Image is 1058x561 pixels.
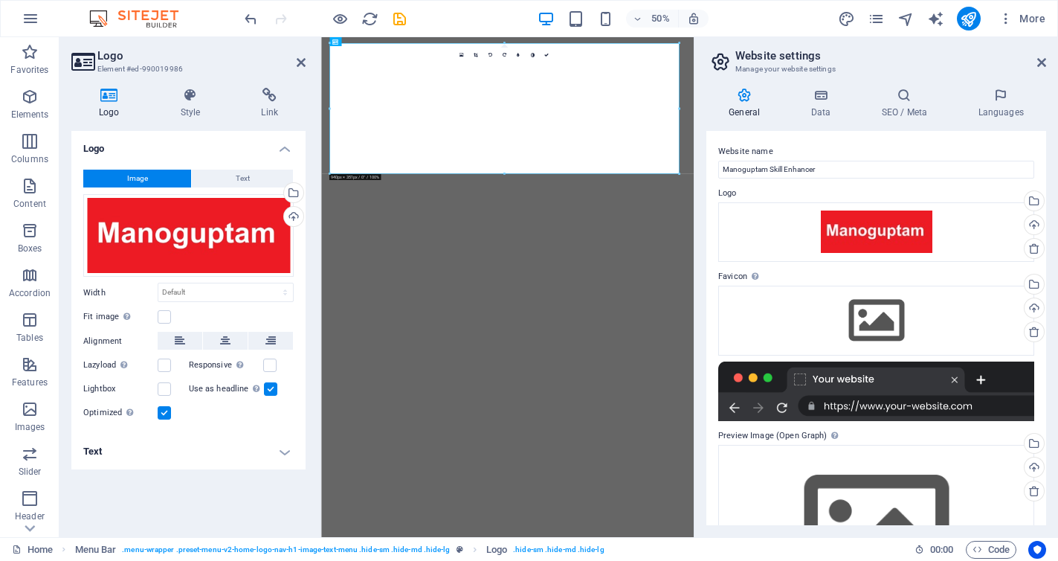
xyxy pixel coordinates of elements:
[930,541,953,559] span: 00 00
[993,7,1051,31] button: More
[648,10,672,28] h6: 50%
[153,88,234,119] h4: Style
[83,356,158,374] label: Lazyload
[718,268,1034,286] label: Favicon
[71,88,153,119] h4: Logo
[955,88,1046,119] h4: Languages
[127,170,148,187] span: Image
[927,10,945,28] button: text_generator
[242,10,259,28] button: undo
[511,48,525,62] a: Blur
[788,88,859,119] h4: Data
[71,434,306,469] h4: Text
[83,194,294,278] div: ManoguptamLogo-1OJ_idAy4VnPvmidgJuF2A.jpg
[189,356,263,374] label: Responsive
[735,62,1016,76] h3: Manage your website settings
[390,10,408,28] button: save
[838,10,855,28] i: Design (Ctrl+Alt+Y)
[97,49,306,62] h2: Logo
[486,541,507,559] span: Click to select. Double-click to edit
[838,10,856,28] button: design
[1028,541,1046,559] button: Usercentrics
[75,541,117,559] span: Click to select. Double-click to edit
[735,49,1046,62] h2: Website settings
[122,541,450,559] span: . menu-wrapper .preset-menu-v2-home-logo-nav-h1-image-text-menu .hide-sm .hide-md .hide-lg
[361,10,378,28] i: Reload page
[706,88,788,119] h4: General
[915,541,954,559] h6: Session time
[497,48,511,62] a: Rotate right 90°
[525,48,539,62] a: Greyscale
[718,286,1034,356] div: Select files from the file manager, stock photos, or upload file(s)
[361,10,378,28] button: reload
[972,541,1010,559] span: Code
[468,48,483,62] a: Crop mode
[236,170,250,187] span: Text
[941,544,943,555] span: :
[83,308,158,326] label: Fit image
[242,10,259,28] i: Undo: Change website name (Ctrl+Z)
[718,427,1034,445] label: Preview Image (Open Graph)
[868,10,885,28] i: Pages (Ctrl+Alt+S)
[189,380,264,398] label: Use as headline
[71,131,306,158] h4: Logo
[457,545,463,554] i: This element is a customizable preset
[718,143,1034,161] label: Website name
[331,10,349,28] button: Click here to leave preview mode and continue editing
[9,287,51,299] p: Accordion
[75,541,604,559] nav: breadcrumb
[97,62,276,76] h3: Element #ed-990019986
[83,333,158,350] label: Alignment
[86,10,197,28] img: Editor Logo
[454,48,468,62] a: Select files from the file manager, stock photos, or upload file(s)
[18,243,42,254] p: Boxes
[15,421,45,433] p: Images
[12,541,53,559] a: Click to cancel selection. Double-click to open Pages
[513,541,604,559] span: . hide-sm .hide-md .hide-lg
[960,10,977,28] i: Publish
[391,10,408,28] i: Save (Ctrl+S)
[859,88,955,119] h4: SEO / Meta
[13,198,46,210] p: Content
[83,170,191,187] button: Image
[12,376,48,388] p: Features
[539,48,553,62] a: Confirm ( Ctrl ⏎ )
[83,289,158,297] label: Width
[83,380,158,398] label: Lightbox
[83,404,158,422] label: Optimized
[19,466,42,478] p: Slider
[957,7,981,31] button: publish
[11,153,48,165] p: Columns
[868,10,886,28] button: pages
[897,10,915,28] button: navigator
[718,202,1034,262] div: ManoguptamLogo-1OJ_idAy4VnPvmidgJuF2A.jpg
[687,12,700,25] i: On resize automatically adjust zoom level to fit chosen device.
[15,510,45,522] p: Header
[192,170,293,187] button: Text
[10,64,48,76] p: Favorites
[718,161,1034,179] input: Name...
[966,541,1016,559] button: Code
[897,10,915,28] i: Navigator
[483,48,497,62] a: Rotate left 90°
[999,11,1045,26] span: More
[16,332,43,344] p: Tables
[11,109,49,121] p: Elements
[927,10,944,28] i: AI Writer
[626,10,679,28] button: 50%
[233,88,306,119] h4: Link
[718,185,1034,202] label: Logo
